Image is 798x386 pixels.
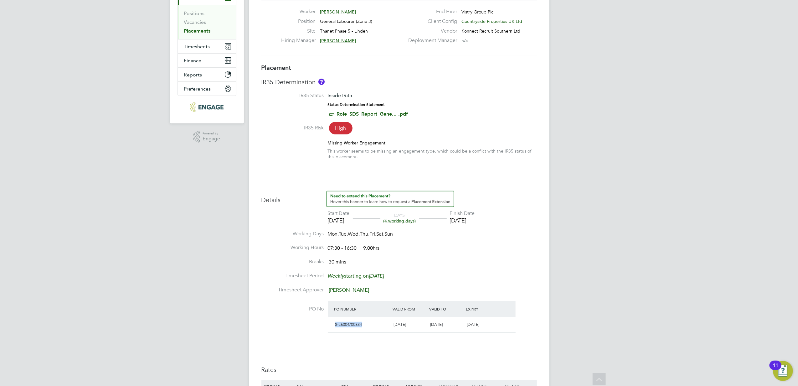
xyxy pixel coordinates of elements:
[320,28,368,34] span: Thanet Phase 5 - Linden
[261,64,291,71] b: Placement
[184,44,210,50] span: Timesheets
[328,217,350,224] div: [DATE]
[328,148,537,159] div: This worker seems to be missing an engagement type, which could be a conflict with the IR35 statu...
[261,244,324,251] label: Working Hours
[261,306,324,312] label: PO No
[184,72,202,78] span: Reports
[184,28,211,34] a: Placements
[360,231,370,237] span: Thu,
[404,37,457,44] label: Deployment Manager
[261,231,324,237] label: Working Days
[380,212,419,224] div: DAYS
[461,38,468,44] span: n/a
[184,58,202,64] span: Finance
[203,131,220,136] span: Powered by
[335,322,362,327] span: S-L6004/00834
[328,273,344,279] em: Weekly
[450,217,475,224] div: [DATE]
[261,92,324,99] label: IR35 Status
[461,9,493,15] span: Vistry Group Plc
[329,122,353,134] span: High
[328,102,385,107] strong: Status Determination Statement
[281,8,316,15] label: Worker
[193,131,220,143] a: Powered byEngage
[261,273,324,279] label: Timesheet Period
[328,140,537,146] div: Missing Worker Engagement
[178,68,236,81] button: Reports
[261,366,537,374] h3: Rates
[328,210,350,217] div: Start Date
[184,86,211,92] span: Preferences
[369,273,384,279] em: [DATE]
[370,231,377,237] span: Fri,
[261,78,537,86] h3: IR35 Determination
[404,28,457,34] label: Vendor
[203,136,220,142] span: Engage
[281,28,316,34] label: Site
[320,18,372,24] span: General Labourer (Zone 3)
[337,111,408,117] a: Role_SDS_Report_Gene... .pdf
[333,303,391,315] div: PO Number
[377,231,385,237] span: Sat,
[281,18,316,25] label: Position
[261,191,537,204] h3: Details
[328,273,384,279] span: starting on
[328,92,353,98] span: Inside IR35
[450,210,475,217] div: Finish Date
[773,361,793,381] button: Open Resource Center, 11 new notifications
[339,231,348,237] span: Tue,
[329,287,369,293] span: [PERSON_NAME]
[184,19,206,25] a: Vacancies
[328,231,339,237] span: Mon,
[178,102,236,112] a: Go to home page
[178,54,236,67] button: Finance
[360,245,380,251] span: 9.00hrs
[329,259,347,265] span: 30 mins
[461,18,522,24] span: Countryside Properties UK Ltd
[384,218,416,224] span: (4 working days)
[327,191,454,207] button: How to extend a Placement?
[385,231,393,237] span: Sun
[461,28,520,34] span: Konnect Recruit Southern Ltd
[404,8,457,15] label: End Hirer
[320,9,356,15] span: [PERSON_NAME]
[178,5,236,39] div: Jobs
[178,82,236,96] button: Preferences
[318,79,325,85] button: About IR35
[467,322,479,327] span: [DATE]
[261,258,324,265] label: Breaks
[261,125,324,131] label: IR35 Risk
[428,303,464,315] div: Valid To
[773,365,778,373] div: 11
[348,231,360,237] span: Wed,
[328,245,380,252] div: 07:30 - 16:30
[184,10,205,16] a: Positions
[281,37,316,44] label: Hiring Manager
[464,303,501,315] div: Expiry
[178,39,236,53] button: Timesheets
[404,18,457,25] label: Client Config
[430,322,443,327] span: [DATE]
[320,38,356,44] span: [PERSON_NAME]
[261,287,324,293] label: Timesheet Approver
[190,102,224,112] img: konnectrecruit-logo-retina.png
[394,322,406,327] span: [DATE]
[391,303,428,315] div: Valid From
